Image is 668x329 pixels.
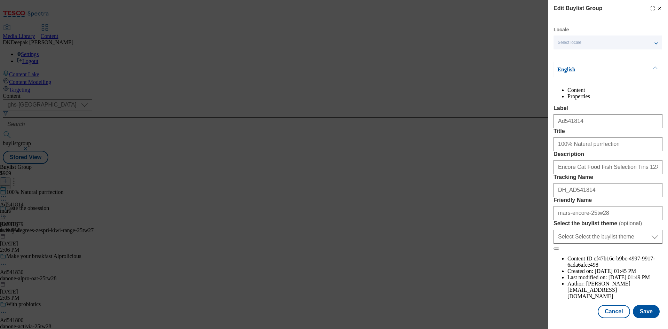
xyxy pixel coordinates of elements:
button: Select locale [554,36,662,49]
label: Friendly Name [554,197,662,203]
li: Properties [567,93,662,100]
label: Title [554,128,662,134]
li: Last modified on: [567,274,662,281]
span: [PERSON_NAME][EMAIL_ADDRESS][DOMAIN_NAME] [567,281,630,299]
span: cf47b16c-b9bc-4997-9917-6ada6afee498 [567,256,655,268]
li: Content ID [567,256,662,268]
label: Description [554,151,662,157]
input: Enter Friendly Name [554,206,662,220]
label: Tracking Name [554,174,662,180]
span: [DATE] 01:45 PM [595,268,636,274]
button: Save [633,305,660,318]
span: Select locale [558,40,581,45]
input: Enter Description [554,160,662,174]
input: Enter Tracking Name [554,183,662,197]
label: Locale [554,28,569,32]
span: ( optional ) [619,220,642,226]
li: Content [567,87,662,93]
label: Select the buylist theme [554,220,662,227]
input: Enter Title [554,137,662,151]
button: Cancel [598,305,630,318]
span: [DATE] 01:49 PM [609,274,650,280]
h4: Edit Buylist Group [554,4,602,13]
label: Label [554,105,662,111]
p: English [557,66,630,73]
li: Author: [567,281,662,299]
li: Created on: [567,268,662,274]
input: Enter Label [554,114,662,128]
